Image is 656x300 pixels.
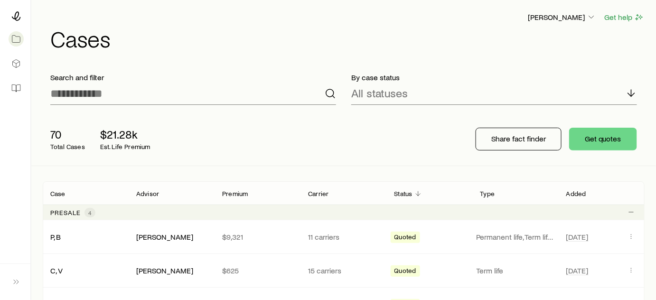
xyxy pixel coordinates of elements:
p: Search and filter [50,73,336,82]
p: All statuses [351,86,408,100]
p: Permanent life, Term life +1 [477,232,555,242]
p: Total Cases [50,143,85,150]
span: 4 [88,209,92,216]
h1: Cases [50,27,645,50]
button: Share fact finder [476,128,562,150]
p: 11 carriers [308,232,379,242]
p: $9,321 [222,232,293,242]
p: Share fact finder [491,134,546,143]
p: By case status [351,73,637,82]
span: [DATE] [566,232,589,242]
p: Case [50,190,66,197]
div: C, V [50,266,63,276]
span: Quoted [394,233,416,243]
p: $21.28k [100,128,150,141]
div: [PERSON_NAME] [136,266,193,276]
p: Advisor [136,190,159,197]
p: Est. Life Premium [100,143,150,150]
p: Premium [222,190,248,197]
a: P, B [50,232,61,241]
div: P, B [50,232,61,242]
div: [PERSON_NAME] [136,232,193,242]
span: Quoted [394,267,416,277]
p: Presale [50,209,81,216]
p: Type [480,190,495,197]
p: $625 [222,266,293,275]
p: [PERSON_NAME] [528,12,596,22]
button: [PERSON_NAME] [527,12,597,23]
p: Carrier [308,190,328,197]
span: [DATE] [566,266,589,275]
a: C, V [50,266,63,275]
button: Get quotes [569,128,637,150]
p: Added [566,190,586,197]
p: 70 [50,128,85,141]
p: Status [394,190,412,197]
p: 15 carriers [308,266,379,275]
button: Get help [604,12,645,23]
p: Term life [477,266,555,275]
